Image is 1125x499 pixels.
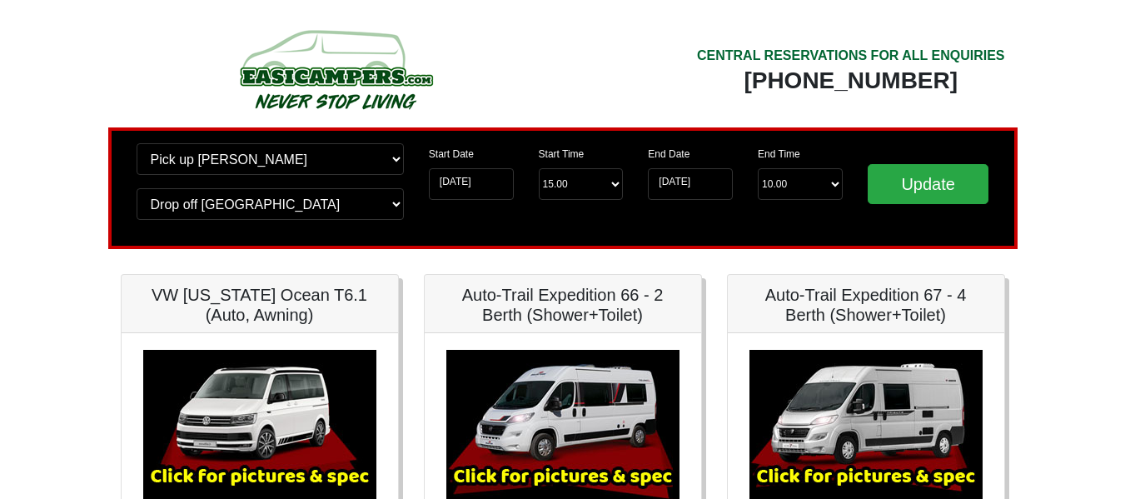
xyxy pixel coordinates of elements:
[648,168,733,200] input: Return Date
[758,147,800,162] label: End Time
[539,147,585,162] label: Start Time
[429,147,474,162] label: Start Date
[138,285,381,325] h5: VW [US_STATE] Ocean T6.1 (Auto, Awning)
[441,285,684,325] h5: Auto-Trail Expedition 66 - 2 Berth (Shower+Toilet)
[744,285,988,325] h5: Auto-Trail Expedition 67 - 4 Berth (Shower+Toilet)
[648,147,689,162] label: End Date
[429,168,514,200] input: Start Date
[868,164,989,204] input: Update
[697,66,1005,96] div: [PHONE_NUMBER]
[697,46,1005,66] div: CENTRAL RESERVATIONS FOR ALL ENQUIRIES
[177,23,494,115] img: campers-checkout-logo.png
